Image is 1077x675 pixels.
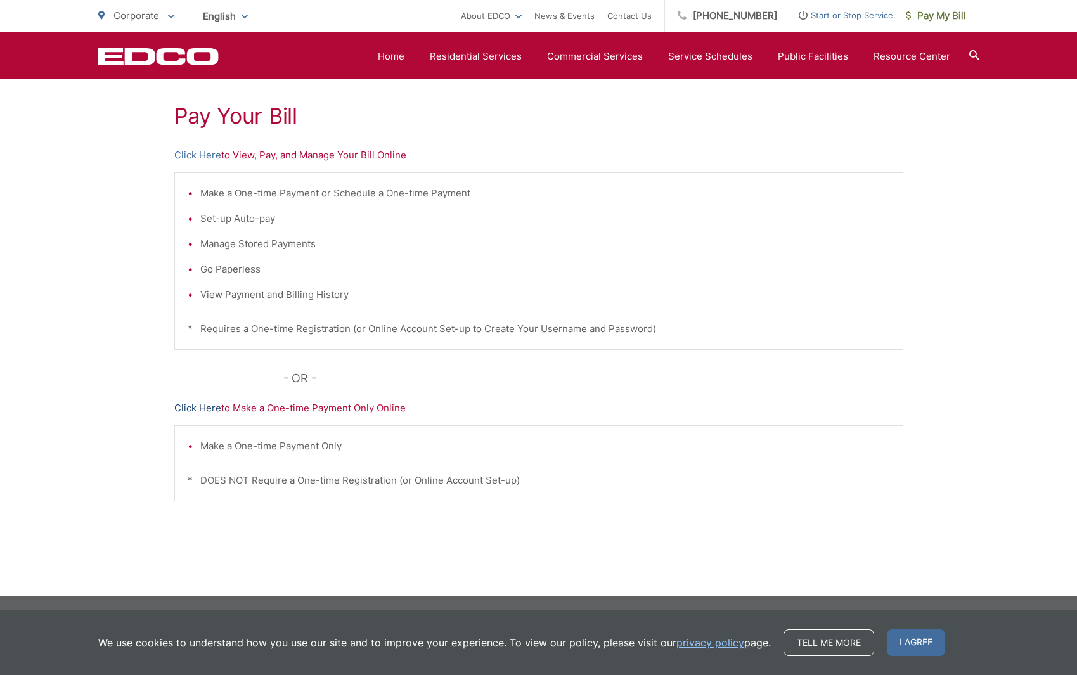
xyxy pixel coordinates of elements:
li: Make a One-time Payment Only [200,439,890,454]
li: Set-up Auto-pay [200,211,890,226]
span: English [193,5,257,27]
a: EDCD logo. Return to the homepage. [98,48,219,65]
a: Commercial Services [547,49,643,64]
li: Go Paperless [200,262,890,277]
a: privacy policy [676,635,744,650]
li: Manage Stored Payments [200,236,890,252]
span: Pay My Bill [906,8,966,23]
p: We use cookies to understand how you use our site and to improve your experience. To view our pol... [98,635,771,650]
a: Tell me more [784,629,874,656]
p: * DOES NOT Require a One-time Registration (or Online Account Set-up) [188,473,890,488]
a: Public Facilities [778,49,848,64]
span: Corporate [113,10,159,22]
a: About EDCO [461,8,522,23]
a: Resource Center [874,49,950,64]
a: News & Events [534,8,595,23]
span: I agree [887,629,945,656]
p: to View, Pay, and Manage Your Bill Online [174,148,903,163]
p: to Make a One-time Payment Only Online [174,401,903,416]
a: Click Here [174,401,221,416]
a: Contact Us [607,8,652,23]
a: Click Here [174,148,221,163]
p: * Requires a One-time Registration (or Online Account Set-up to Create Your Username and Password) [188,321,890,337]
a: Home [378,49,404,64]
li: Make a One-time Payment or Schedule a One-time Payment [200,186,890,201]
a: Service Schedules [668,49,752,64]
li: View Payment and Billing History [200,287,890,302]
h1: Pay Your Bill [174,103,903,129]
a: Residential Services [430,49,522,64]
p: - OR - [283,369,903,388]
